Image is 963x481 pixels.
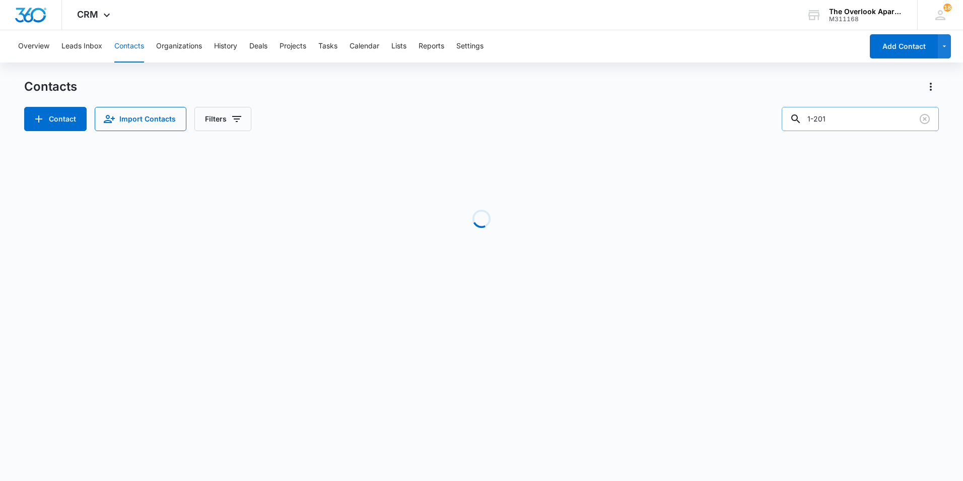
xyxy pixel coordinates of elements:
[24,107,87,131] button: Add Contact
[923,79,939,95] button: Actions
[214,30,237,63] button: History
[18,30,49,63] button: Overview
[318,30,337,63] button: Tasks
[95,107,186,131] button: Import Contacts
[391,30,406,63] button: Lists
[350,30,379,63] button: Calendar
[829,8,903,16] div: account name
[249,30,267,63] button: Deals
[782,107,939,131] input: Search Contacts
[77,9,98,20] span: CRM
[156,30,202,63] button: Organizations
[114,30,144,63] button: Contacts
[943,4,951,12] span: 18
[280,30,306,63] button: Projects
[917,111,933,127] button: Clear
[24,79,77,94] h1: Contacts
[456,30,484,63] button: Settings
[829,16,903,23] div: account id
[194,107,251,131] button: Filters
[61,30,102,63] button: Leads Inbox
[943,4,951,12] div: notifications count
[870,34,938,58] button: Add Contact
[419,30,444,63] button: Reports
